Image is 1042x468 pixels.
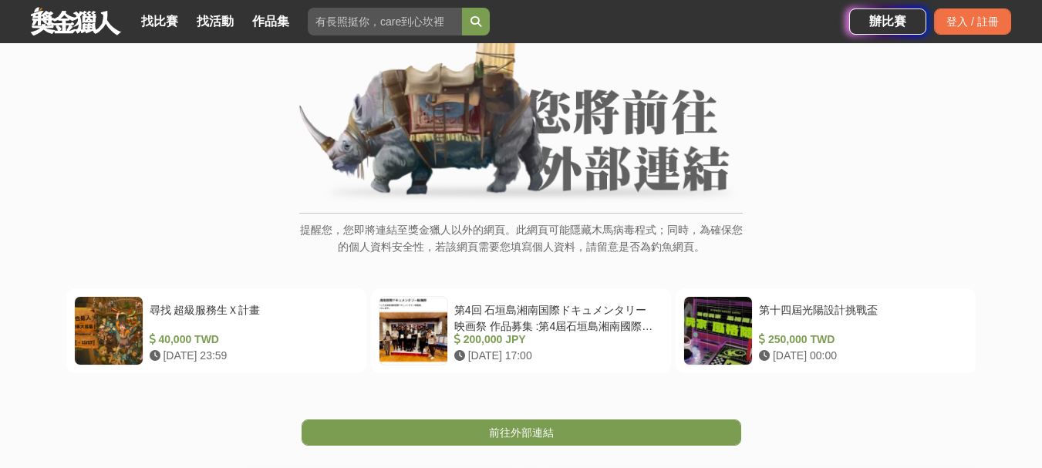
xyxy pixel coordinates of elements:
[489,426,554,439] span: 前往外部連結
[150,332,352,348] div: 40,000 TWD
[454,302,657,332] div: 第4回 石垣島湘南国際ドキュメンタリー映画祭 作品募集 :第4屆石垣島湘南國際紀錄片電影節作品徵集
[191,11,240,32] a: 找活動
[371,288,671,373] a: 第4回 石垣島湘南国際ドキュメンタリー映画祭 作品募集 :第4屆石垣島湘南國際紀錄片電影節作品徵集 200,000 JPY [DATE] 17:00
[454,348,657,364] div: [DATE] 17:00
[759,302,962,332] div: 第十四屆光陽設計挑戰盃
[299,221,743,271] p: 提醒您，您即將連結至獎金獵人以外的網頁。此網頁可能隱藏木馬病毒程式；同時，為確保您的個人資料安全性，若該網頁需要您填寫個人資料，請留意是否為釣魚網頁。
[759,332,962,348] div: 250,000 TWD
[454,332,657,348] div: 200,000 JPY
[676,288,976,373] a: 第十四屆光陽設計挑戰盃 250,000 TWD [DATE] 00:00
[759,348,962,364] div: [DATE] 00:00
[150,348,352,364] div: [DATE] 23:59
[849,8,926,35] a: 辦比賽
[299,31,743,205] img: External Link Banner
[135,11,184,32] a: 找比賽
[302,419,741,446] a: 前往外部連結
[934,8,1011,35] div: 登入 / 註冊
[66,288,366,373] a: 尋找 超級服務生Ｘ計畫 40,000 TWD [DATE] 23:59
[150,302,352,332] div: 尋找 超級服務生Ｘ計畫
[246,11,295,32] a: 作品集
[308,8,462,35] input: 有長照挺你，care到心坎裡！青春出手，拍出照顧 影音徵件活動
